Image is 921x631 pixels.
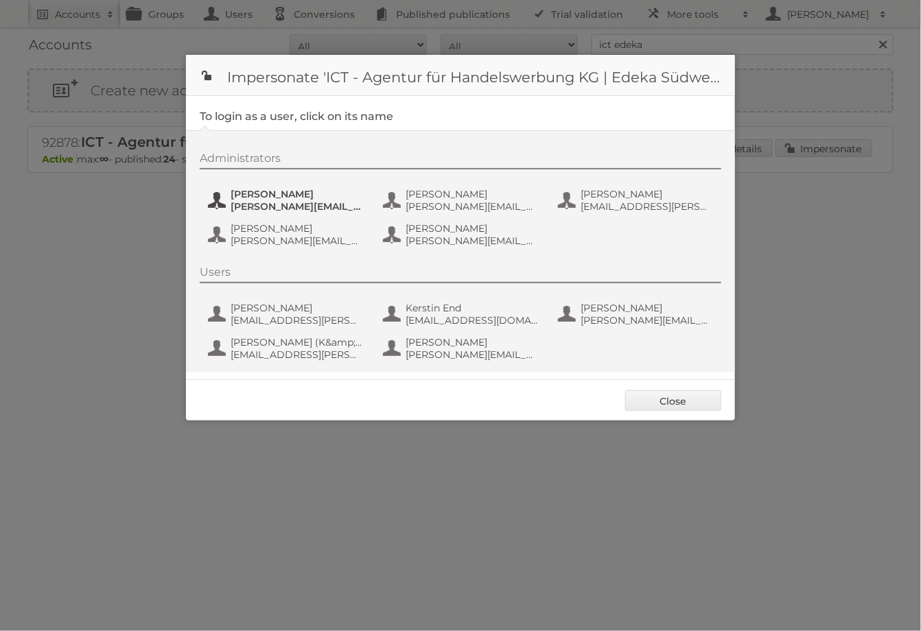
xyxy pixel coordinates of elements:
[581,302,714,314] span: [PERSON_NAME]
[382,221,543,248] button: [PERSON_NAME] [PERSON_NAME][EMAIL_ADDRESS][PERSON_NAME][DOMAIN_NAME]
[231,302,364,314] span: [PERSON_NAME]
[207,187,368,214] button: [PERSON_NAME] [PERSON_NAME][EMAIL_ADDRESS][PERSON_NAME][DOMAIN_NAME]
[231,200,364,213] span: [PERSON_NAME][EMAIL_ADDRESS][PERSON_NAME][DOMAIN_NAME]
[231,348,364,361] span: [EMAIL_ADDRESS][PERSON_NAME][DOMAIN_NAME]
[382,300,543,328] button: Kerstin End [EMAIL_ADDRESS][DOMAIN_NAME]
[581,188,714,200] span: [PERSON_NAME]
[382,335,543,362] button: [PERSON_NAME] [PERSON_NAME][EMAIL_ADDRESS][PERSON_NAME][DOMAIN_NAME]
[406,336,539,348] span: [PERSON_NAME]
[207,300,368,328] button: [PERSON_NAME] [EMAIL_ADDRESS][PERSON_NAME][DOMAIN_NAME]
[200,152,721,169] div: Administrators
[231,235,364,247] span: [PERSON_NAME][EMAIL_ADDRESS][PERSON_NAME][DOMAIN_NAME]
[207,221,368,248] button: [PERSON_NAME] [PERSON_NAME][EMAIL_ADDRESS][PERSON_NAME][DOMAIN_NAME]
[186,55,735,96] h1: Impersonate 'ICT - Agentur für Handelswerbung KG | Edeka Südwest'
[406,314,539,326] span: [EMAIL_ADDRESS][DOMAIN_NAME]
[200,110,393,123] legend: To login as a user, click on its name
[581,200,714,213] span: [EMAIL_ADDRESS][PERSON_NAME][DOMAIN_NAME]
[231,336,364,348] span: [PERSON_NAME] (K&amp;D)
[557,300,718,328] button: [PERSON_NAME] [PERSON_NAME][EMAIL_ADDRESS][PERSON_NAME][DOMAIN_NAME]
[231,314,364,326] span: [EMAIL_ADDRESS][PERSON_NAME][DOMAIN_NAME]
[406,222,539,235] span: [PERSON_NAME]
[581,314,714,326] span: [PERSON_NAME][EMAIL_ADDRESS][PERSON_NAME][DOMAIN_NAME]
[200,265,721,283] div: Users
[557,187,718,214] button: [PERSON_NAME] [EMAIL_ADDRESS][PERSON_NAME][DOMAIN_NAME]
[406,235,539,247] span: [PERSON_NAME][EMAIL_ADDRESS][PERSON_NAME][DOMAIN_NAME]
[231,222,364,235] span: [PERSON_NAME]
[406,188,539,200] span: [PERSON_NAME]
[231,188,364,200] span: [PERSON_NAME]
[207,335,368,362] button: [PERSON_NAME] (K&amp;D) [EMAIL_ADDRESS][PERSON_NAME][DOMAIN_NAME]
[382,187,543,214] button: [PERSON_NAME] [PERSON_NAME][EMAIL_ADDRESS][PERSON_NAME][DOMAIN_NAME]
[406,348,539,361] span: [PERSON_NAME][EMAIL_ADDRESS][PERSON_NAME][DOMAIN_NAME]
[406,302,539,314] span: Kerstin End
[625,390,721,411] a: Close
[406,200,539,213] span: [PERSON_NAME][EMAIL_ADDRESS][PERSON_NAME][DOMAIN_NAME]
